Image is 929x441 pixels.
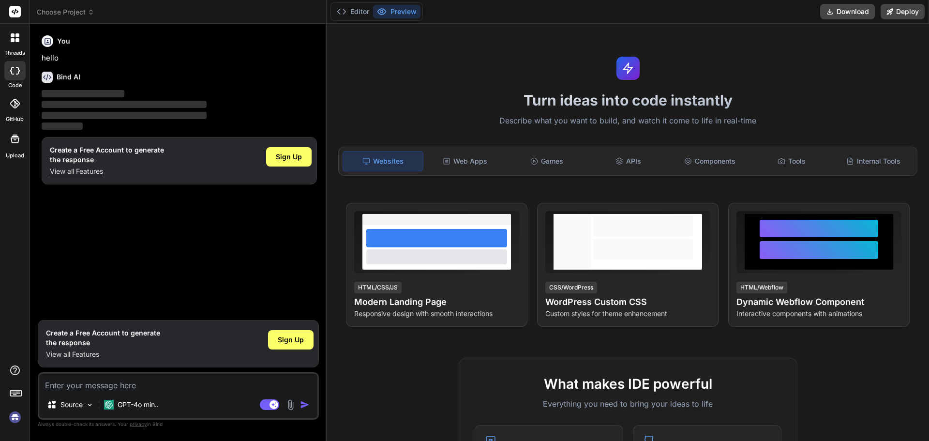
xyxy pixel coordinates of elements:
p: GPT-4o min.. [118,400,159,410]
h1: Create a Free Account to generate the response [50,145,164,165]
h4: Dynamic Webflow Component [736,295,901,309]
img: signin [7,409,23,426]
p: View all Features [46,350,160,359]
span: ‌ [42,101,207,108]
span: privacy [130,421,147,427]
label: threads [4,49,25,57]
p: Interactive components with animations [736,309,901,319]
span: ‌ [42,112,207,119]
h1: Turn ideas into code instantly [332,91,923,109]
div: Components [670,151,750,171]
button: Editor [333,5,373,18]
p: Always double-check its answers. Your in Bind [38,420,319,429]
label: GitHub [6,115,24,123]
span: ‌ [42,90,124,97]
h1: Create a Free Account to generate the response [46,328,160,348]
div: Websites [343,151,423,171]
p: Everything you need to bring your ideas to life [475,398,781,410]
p: Source [60,400,83,410]
div: Games [507,151,587,171]
label: Upload [6,152,24,160]
h2: What makes IDE powerful [475,374,781,394]
button: Deploy [881,4,925,19]
span: ‌ [42,122,83,130]
p: View all Features [50,167,164,176]
div: Web Apps [425,151,505,171]
button: Download [820,4,875,19]
h4: WordPress Custom CSS [545,295,710,309]
label: code [8,81,22,90]
p: Responsive design with smooth interactions [354,309,519,319]
div: HTML/Webflow [736,282,787,293]
p: Custom styles for theme enhancement [545,309,710,319]
div: APIs [588,151,668,171]
p: hello [42,53,317,64]
div: CSS/WordPress [545,282,597,293]
img: Pick Models [86,401,94,409]
h4: Modern Landing Page [354,295,519,309]
img: attachment [285,399,296,411]
img: icon [300,400,310,410]
span: Choose Project [37,7,94,17]
span: Sign Up [276,152,302,162]
p: Describe what you want to build, and watch it come to life in real-time [332,115,923,127]
h6: Bind AI [57,72,80,82]
h6: You [57,36,70,46]
img: GPT-4o mini [104,400,114,410]
div: Tools [752,151,832,171]
span: Sign Up [278,335,304,345]
button: Preview [373,5,420,18]
div: HTML/CSS/JS [354,282,402,293]
div: Internal Tools [833,151,913,171]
